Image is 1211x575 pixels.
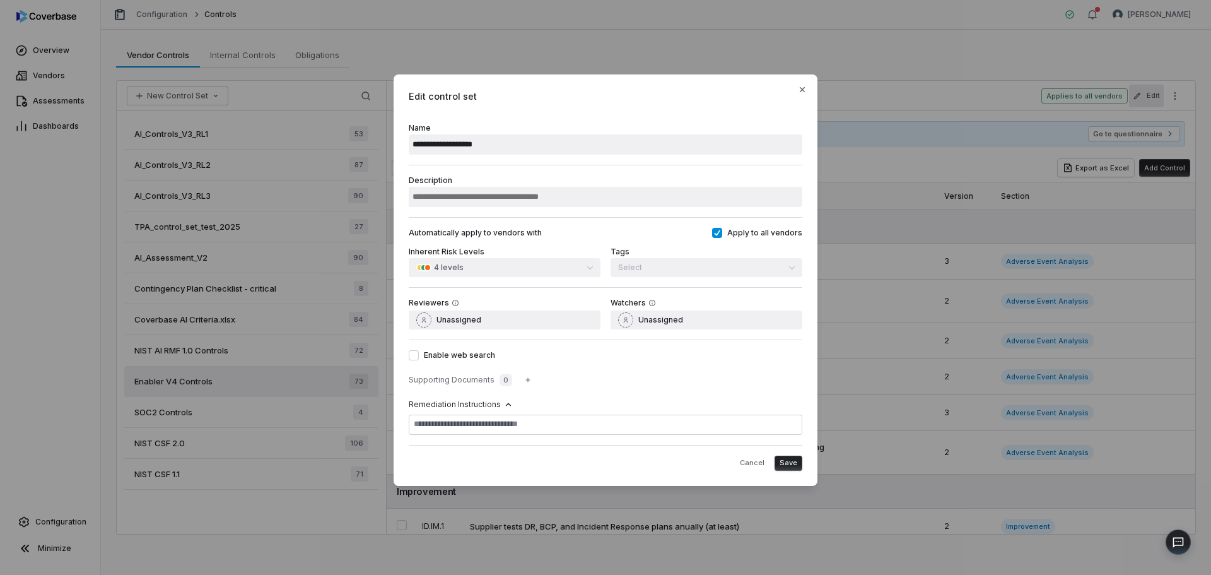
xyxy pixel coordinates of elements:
[409,298,449,308] label: Reviewers
[409,187,802,207] input: Description
[436,315,481,325] span: Unassigned
[780,458,797,468] span: Save
[409,400,501,410] span: Remediation Instructions
[409,175,802,207] label: Description
[775,456,802,471] button: Save
[638,315,683,325] span: Unassigned
[409,123,802,155] label: Name
[735,456,769,471] button: Cancel
[409,375,494,385] span: Supporting Documents
[409,134,802,155] input: Name
[712,228,802,238] label: Apply to all vendors
[712,228,722,238] button: Apply to all vendors
[409,90,802,103] span: Edit control set
[409,247,484,256] label: Inherent Risk Levels
[500,374,512,386] span: 0
[611,247,629,256] label: Tags
[409,350,802,360] label: Enable web search
[409,228,542,238] h3: Automatically apply to vendors with
[611,298,646,308] label: Watchers
[409,350,419,360] button: Enable web search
